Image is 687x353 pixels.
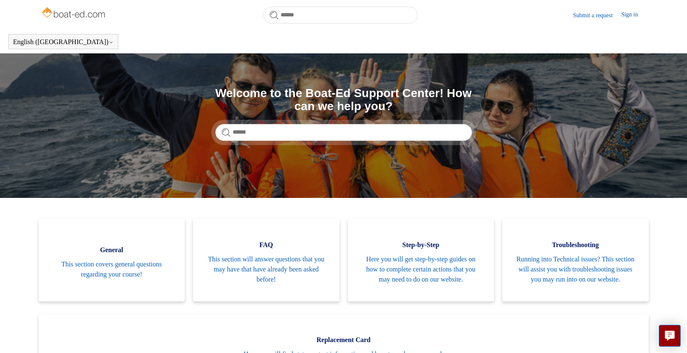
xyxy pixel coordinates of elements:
[348,219,494,301] a: Step-by-Step Here you will get step-by-step guides on how to complete certain actions that you ma...
[215,87,472,113] h1: Welcome to the Boat-Ed Support Center! How can we help you?
[51,259,172,279] span: This section covers general questions regarding your course!
[515,254,636,285] span: Running into Technical issues? This section will assist you with troubleshooting issues you may r...
[51,245,172,255] span: General
[502,219,649,301] a: Troubleshooting Running into Technical issues? This section will assist you with troubleshooting ...
[361,254,482,285] span: Here you will get step-by-step guides on how to complete certain actions that you may need to do ...
[215,124,472,141] input: Search
[39,219,185,301] a: General This section covers general questions regarding your course!
[13,38,114,46] button: English ([GEOGRAPHIC_DATA])
[206,254,327,285] span: This section will answer questions that you may have that have already been asked before!
[621,10,646,20] a: Sign in
[515,240,636,250] span: Troubleshooting
[659,325,681,347] button: Live chat
[361,240,482,250] span: Step-by-Step
[193,219,340,301] a: FAQ This section will answer questions that you may have that have already been asked before!
[51,335,636,345] span: Replacement Card
[263,7,418,24] input: Search
[573,11,621,20] a: Submit a request
[206,240,327,250] span: FAQ
[41,5,108,22] img: Boat-Ed Help Center home page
